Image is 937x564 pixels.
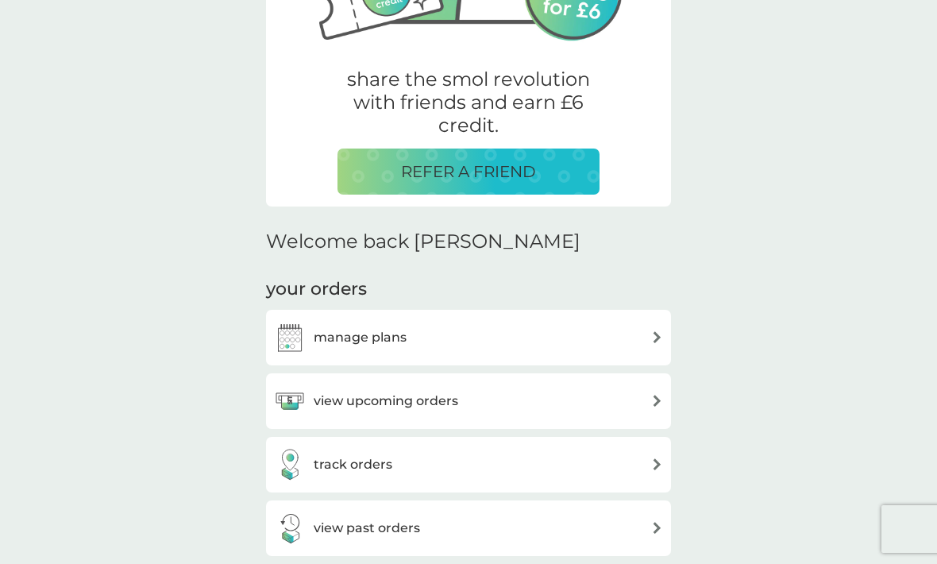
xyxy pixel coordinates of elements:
[337,149,600,195] button: REFER A FRIEND
[401,159,536,184] p: REFER A FRIEND
[266,230,580,253] h2: Welcome back [PERSON_NAME]
[651,458,663,470] img: arrow right
[314,518,420,539] h3: view past orders
[314,327,407,348] h3: manage plans
[314,454,392,475] h3: track orders
[651,395,663,407] img: arrow right
[314,391,458,411] h3: view upcoming orders
[266,277,367,302] h3: your orders
[651,522,663,534] img: arrow right
[651,331,663,343] img: arrow right
[337,68,600,137] p: share the smol revolution with friends and earn £6 credit.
